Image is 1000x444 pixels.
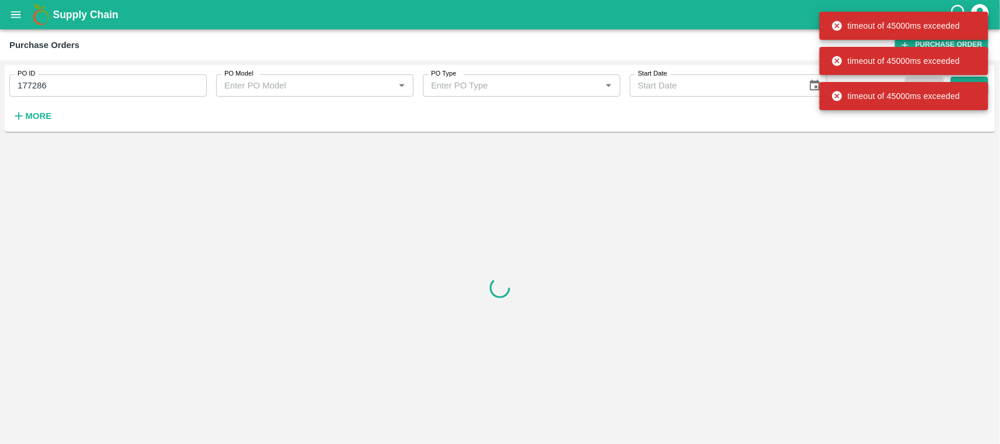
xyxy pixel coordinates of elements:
[2,1,29,28] button: open drawer
[949,4,970,25] div: customer-support
[804,74,826,97] button: Choose date
[638,69,667,78] label: Start Date
[53,9,118,21] b: Supply Chain
[831,50,960,71] div: timeout of 45000ms exceeded
[394,78,409,93] button: Open
[426,78,582,93] input: Enter PO Type
[970,2,991,27] div: account of current user
[29,3,53,26] img: logo
[431,69,456,78] label: PO Type
[9,106,54,126] button: More
[831,15,960,36] div: timeout of 45000ms exceeded
[9,74,207,97] input: Enter PO ID
[601,78,616,93] button: Open
[630,74,799,97] input: Start Date
[9,37,80,53] div: Purchase Orders
[831,86,960,107] div: timeout of 45000ms exceeded
[25,111,52,121] strong: More
[18,69,35,78] label: PO ID
[53,6,949,23] a: Supply Chain
[224,69,254,78] label: PO Model
[220,78,376,93] input: Enter PO Model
